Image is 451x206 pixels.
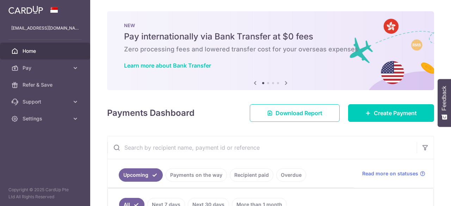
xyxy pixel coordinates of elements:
input: Search by recipient name, payment id or reference [107,136,417,159]
a: Overdue [276,168,306,182]
span: Pay [23,64,69,71]
a: Payments on the way [166,168,227,182]
p: NEW [124,23,417,28]
span: Support [23,98,69,105]
h5: Pay internationally via Bank Transfer at $0 fees [124,31,417,42]
a: Upcoming [119,168,163,182]
span: Read more on statuses [362,170,418,177]
span: Feedback [441,86,447,111]
a: Create Payment [348,104,434,122]
a: Download Report [250,104,340,122]
button: Feedback - Show survey [438,79,451,127]
span: Settings [23,115,69,122]
span: Download Report [276,109,322,117]
a: Recipient paid [230,168,273,182]
h6: Zero processing fees and lowered transfer cost for your overseas expenses [124,45,417,54]
p: [EMAIL_ADDRESS][DOMAIN_NAME] [11,25,79,32]
span: Refer & Save [23,81,69,88]
span: Home [23,48,69,55]
a: Learn more about Bank Transfer [124,62,211,69]
a: Read more on statuses [362,170,425,177]
span: Create Payment [374,109,417,117]
img: CardUp [8,6,43,14]
img: Bank transfer banner [107,11,434,90]
h4: Payments Dashboard [107,107,194,119]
